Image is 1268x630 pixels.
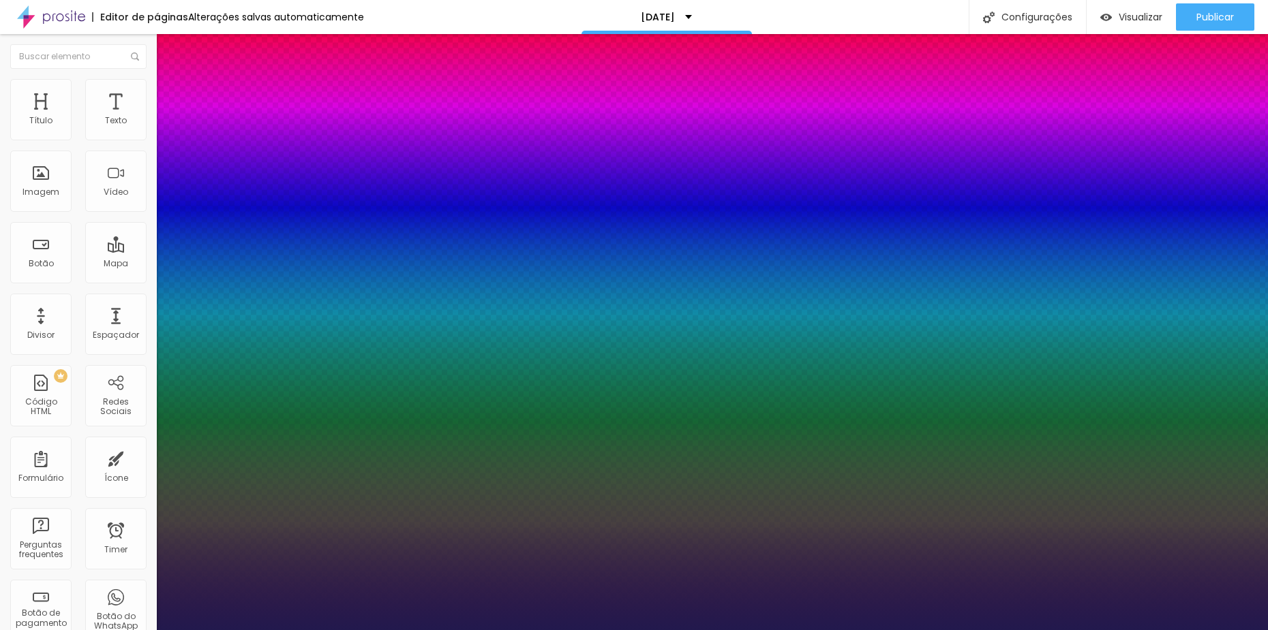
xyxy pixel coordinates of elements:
[1176,3,1254,31] button: Publicar
[1119,12,1162,22] span: Visualizar
[14,397,67,417] div: Código HTML
[1087,3,1176,31] button: Visualizar
[27,330,55,340] div: Divisor
[93,330,139,340] div: Espaçador
[641,12,675,22] p: [DATE]
[22,187,59,197] div: Imagem
[29,116,52,125] div: Título
[131,52,139,61] img: Icone
[10,44,147,69] input: Buscar elemento
[105,116,127,125] div: Texto
[104,545,127,554] div: Timer
[104,187,128,197] div: Vídeo
[983,12,995,23] img: Icone
[14,608,67,628] div: Botão de pagamento
[92,12,188,22] div: Editor de páginas
[188,12,364,22] div: Alterações salvas automaticamente
[18,473,63,483] div: Formulário
[89,397,142,417] div: Redes Sociais
[29,259,54,268] div: Botão
[1100,12,1112,23] img: view-1.svg
[104,259,128,268] div: Mapa
[14,540,67,560] div: Perguntas frequentes
[1196,12,1234,22] span: Publicar
[104,473,128,483] div: Ícone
